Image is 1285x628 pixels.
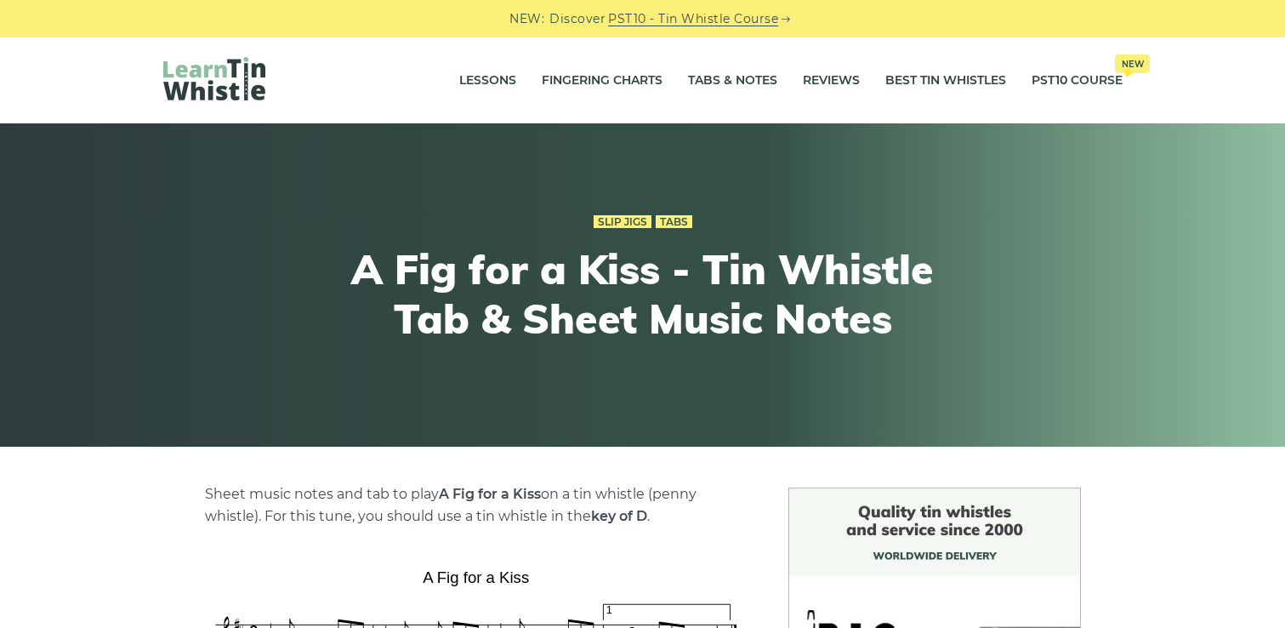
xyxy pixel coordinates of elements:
a: PST10 CourseNew [1032,60,1123,102]
strong: A Fig for a Kiss [439,486,541,502]
a: Best Tin Whistles [885,60,1006,102]
span: New [1115,54,1150,73]
a: Tabs & Notes [688,60,777,102]
p: Sheet music notes and tab to play on a tin whistle (penny whistle). For this tune, you should use... [205,483,748,528]
a: Reviews [803,60,860,102]
img: LearnTinWhistle.com [163,57,265,100]
strong: key of D [591,508,647,524]
a: Slip Jigs [594,215,651,229]
a: Tabs [656,215,692,229]
a: Fingering Charts [542,60,662,102]
a: Lessons [459,60,516,102]
h1: A Fig for a Kiss - Tin Whistle Tab & Sheet Music Notes [330,245,956,343]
